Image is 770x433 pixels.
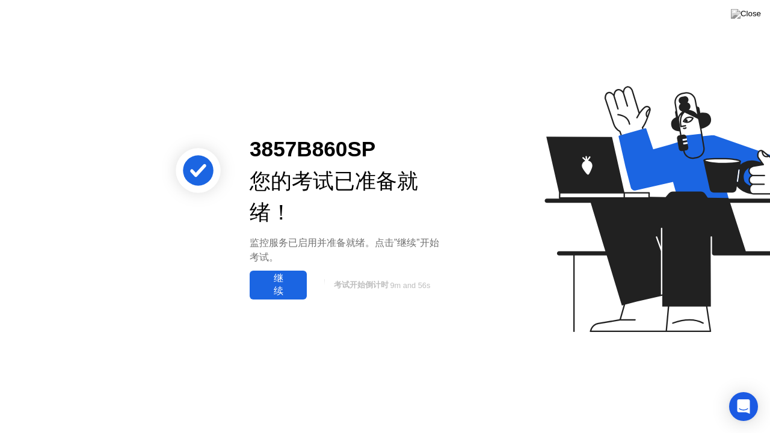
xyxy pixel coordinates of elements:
button: 继续 [250,271,307,299]
img: Close [731,9,761,19]
div: 继续 [253,272,303,298]
div: 您的考试已准备就绪！ [250,165,448,229]
div: Open Intercom Messenger [729,392,758,421]
button: 考试开始倒计时9m and 56s [313,274,448,296]
div: 监控服务已启用并准备就绪。点击”继续”开始考试。 [250,236,448,265]
span: 9m and 56s [390,281,430,290]
div: 3857B860SP [250,134,448,165]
